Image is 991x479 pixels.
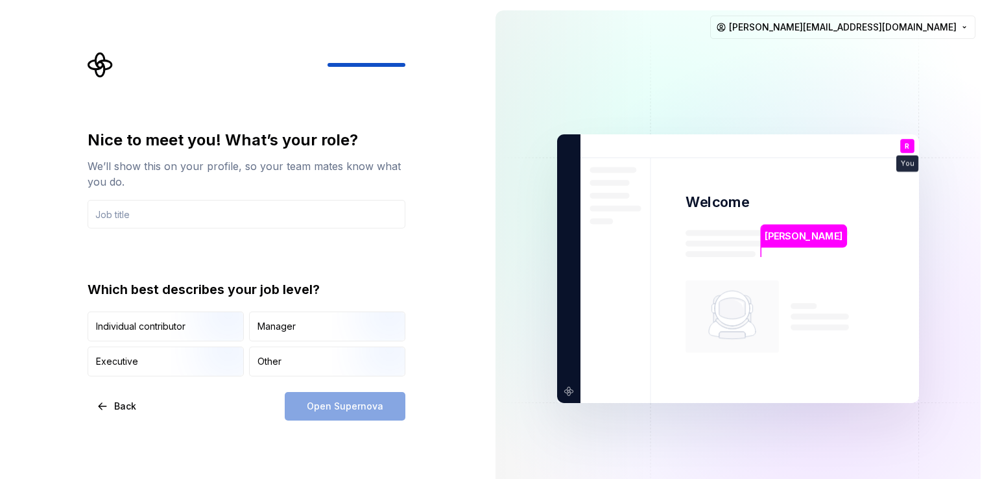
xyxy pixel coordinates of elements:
[710,16,975,39] button: [PERSON_NAME][EMAIL_ADDRESS][DOMAIN_NAME]
[686,193,749,212] p: Welcome
[88,158,405,190] div: We’ll show this on your profile, so your team mates know what you do.
[901,160,914,167] p: You
[96,320,185,333] div: Individual contributor
[257,355,281,368] div: Other
[729,21,957,34] span: [PERSON_NAME][EMAIL_ADDRESS][DOMAIN_NAME]
[88,200,405,228] input: Job title
[88,280,405,299] div: Which best describes your job level?
[905,143,909,150] p: R
[88,52,113,78] svg: Supernova Logo
[257,320,296,333] div: Manager
[765,229,842,243] p: [PERSON_NAME]
[88,130,405,151] div: Nice to meet you! What’s your role?
[88,392,147,421] button: Back
[96,355,138,368] div: Executive
[114,400,136,413] span: Back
